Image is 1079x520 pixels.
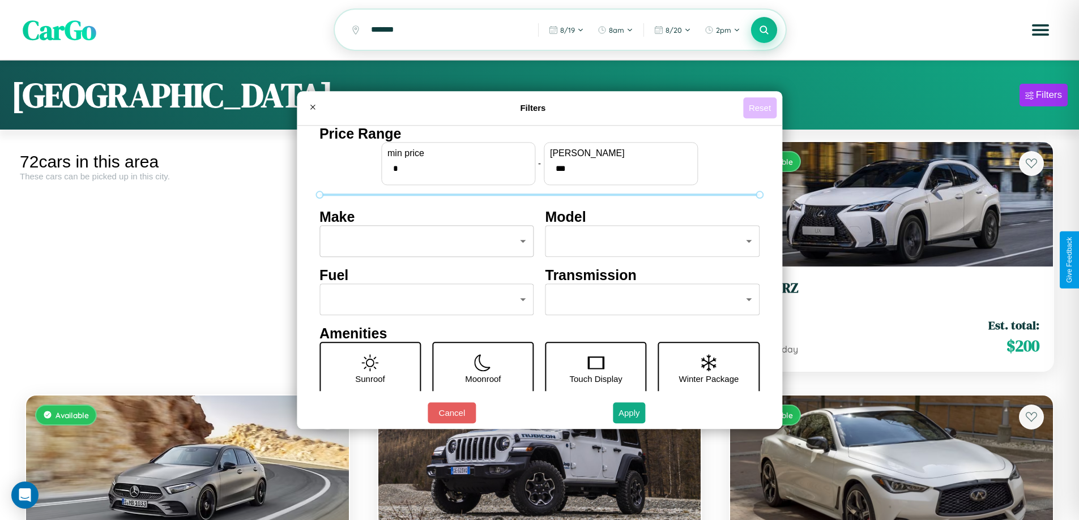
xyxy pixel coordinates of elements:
span: 8 / 20 [666,25,682,35]
label: [PERSON_NAME] [550,148,692,158]
button: Cancel [428,402,476,423]
h4: Price Range [319,126,760,142]
h4: Amenities [319,325,760,342]
h4: Transmission [545,267,760,283]
button: Reset [743,97,777,118]
button: Open menu [1025,14,1056,46]
p: Touch Display [569,371,622,386]
p: - [538,156,541,171]
h4: Model [545,209,760,225]
p: Winter Package [679,371,739,386]
h3: Lexus RZ [744,280,1039,296]
label: min price [387,148,529,158]
p: Moonroof [465,371,501,386]
button: 8/20 [649,21,697,39]
span: 8 / 19 [560,25,575,35]
h1: [GEOGRAPHIC_DATA] [11,72,333,118]
div: Give Feedback [1065,237,1073,283]
span: $ 200 [1007,334,1039,357]
p: Sunroof [355,371,385,386]
div: These cars can be picked up in this city. [20,171,355,181]
button: Filters [1020,84,1068,106]
span: Available [56,410,89,420]
div: Filters [1036,89,1062,101]
span: Est. total: [988,317,1039,333]
button: 2pm [699,21,746,39]
h4: Fuel [319,267,534,283]
button: 8/19 [543,21,590,39]
span: CarGo [23,11,96,49]
span: / day [774,343,798,355]
h4: Filters [323,103,743,113]
div: 72 cars in this area [20,152,355,171]
button: Apply [613,402,646,423]
div: Open Intercom Messenger [11,482,39,509]
span: 8am [609,25,624,35]
span: 2pm [716,25,731,35]
a: Lexus RZ2017 [744,280,1039,308]
button: 8am [592,21,639,39]
h4: Make [319,209,534,225]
